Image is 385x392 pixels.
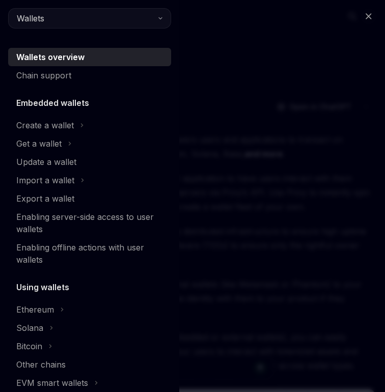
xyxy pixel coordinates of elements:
a: Chain support [8,66,171,85]
div: Enabling offline actions with user wallets [16,241,165,266]
div: Ethereum [16,303,54,316]
div: EVM smart wallets [16,377,88,389]
h5: Embedded wallets [16,97,89,109]
a: Export a wallet [8,189,171,208]
button: Toggle EVM smart wallets section [8,374,171,392]
a: Enabling server-side access to user wallets [8,208,171,238]
div: Import a wallet [16,174,74,186]
a: Other chains [8,355,171,374]
div: Export a wallet [16,192,74,205]
div: Get a wallet [16,137,62,150]
span: Wallets [17,12,44,24]
div: Bitcoin [16,340,42,352]
h5: Using wallets [16,281,69,293]
a: Wallets overview [8,48,171,66]
div: Solana [16,322,43,334]
button: Toggle Ethereum section [8,300,171,319]
a: Enabling offline actions with user wallets [8,238,171,269]
button: Wallets [8,8,171,29]
div: Enabling server-side access to user wallets [16,211,165,235]
div: Other chains [16,358,66,371]
a: Update a wallet [8,153,171,171]
div: Chain support [16,69,71,81]
button: Toggle Import a wallet section [8,171,171,189]
div: Wallets overview [16,51,85,63]
div: Update a wallet [16,156,76,168]
button: Toggle Create a wallet section [8,116,171,134]
div: Create a wallet [16,119,74,131]
button: Toggle Get a wallet section [8,134,171,153]
button: Toggle Solana section [8,319,171,337]
button: Toggle Bitcoin section [8,337,171,355]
